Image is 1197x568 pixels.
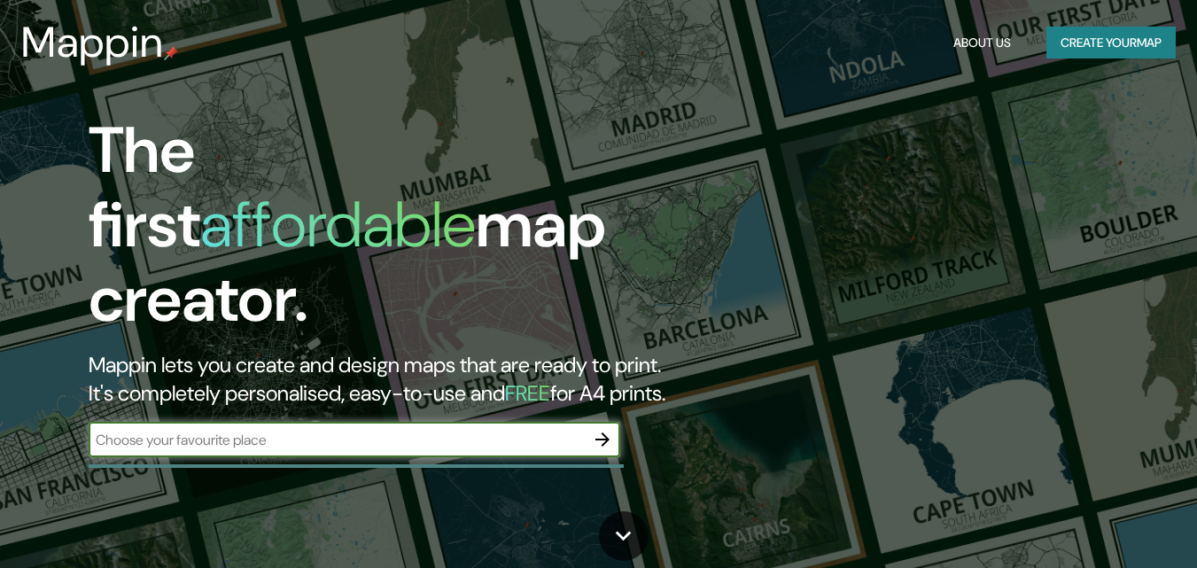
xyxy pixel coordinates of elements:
[1046,27,1176,59] button: Create yourmap
[89,351,688,408] h2: Mappin lets you create and design maps that are ready to print. It's completely personalised, eas...
[946,27,1018,59] button: About Us
[505,379,550,407] h5: FREE
[89,113,688,351] h1: The first map creator.
[200,183,476,266] h1: affordable
[21,18,164,67] h3: Mappin
[89,430,585,450] input: Choose your favourite place
[164,46,178,60] img: mappin-pin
